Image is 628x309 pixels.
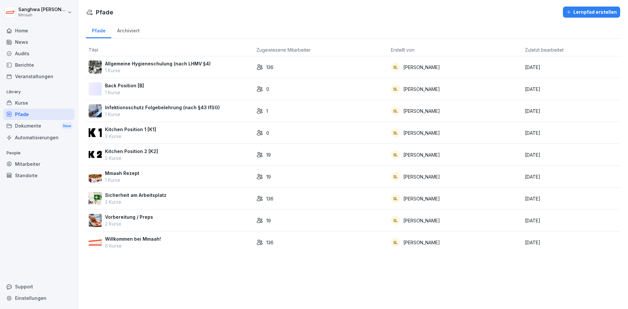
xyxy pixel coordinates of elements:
[266,151,271,158] p: 19
[266,217,271,224] p: 19
[89,148,102,161] img: m80q0xjq6a6gqbcofr2la3yu.png
[105,111,220,118] p: 1 Kurse
[391,238,400,247] div: SL
[105,67,211,74] p: 1 Kurse
[89,214,102,227] img: zgq4tl0olxopzgbev14l1ycs.png
[266,108,268,114] p: 1
[89,170,102,183] img: f4ylqw6d7f9doafj0xxw0tjp.png
[403,239,440,246] p: [PERSON_NAME]
[3,109,75,120] a: Pfade
[105,60,211,67] p: Allgemeine Hygieneschulung (nach LHMV §4)
[525,239,618,246] p: [DATE]
[525,108,618,114] p: [DATE]
[391,62,400,72] div: SL
[391,216,400,225] div: SL
[525,173,618,180] p: [DATE]
[3,281,75,292] div: Support
[105,126,156,133] p: Kitchen Position 1 [K1]
[525,86,618,93] p: [DATE]
[403,217,440,224] p: [PERSON_NAME]
[525,151,618,158] p: [DATE]
[3,158,75,170] a: Mitarbeiter
[391,150,400,159] div: SL
[266,239,273,246] p: 136
[3,120,75,132] div: Dokumente
[105,170,139,177] p: Mmaah Rezept
[403,151,440,158] p: [PERSON_NAME]
[96,8,113,17] h1: Pfade
[105,242,161,249] p: 6 Kurse
[525,195,618,202] p: [DATE]
[525,217,618,224] p: [DATE]
[391,128,400,137] div: SL
[3,120,75,132] a: DokumenteNew
[105,235,161,242] p: Willkommen bei Mmaah!
[105,82,144,89] p: Back Position [B]
[105,133,156,140] p: 3 Kurse
[3,48,75,59] a: Audits
[89,60,102,74] img: j4s38dokkwpoalzdi4v7r39m.png
[525,64,618,71] p: [DATE]
[391,47,414,53] span: Erstellt von
[105,177,139,183] p: 1 Kurse
[105,155,158,162] p: 2 Kurse
[111,22,145,38] a: Archiviert
[266,86,269,93] p: 0
[403,64,440,71] p: [PERSON_NAME]
[256,47,311,53] span: Zugewiesene Mitarbeiter
[105,148,158,155] p: Kitchen Position 2 [K2]
[403,173,440,180] p: [PERSON_NAME]
[3,59,75,71] a: Berichte
[391,106,400,115] div: SL
[105,198,166,205] p: 3 Kurse
[403,86,440,93] p: [PERSON_NAME]
[391,194,400,203] div: SL
[3,170,75,181] a: Standorte
[86,22,111,38] a: Pfade
[89,47,98,53] span: Titel
[566,9,617,16] div: Lernpfad erstellen
[105,220,153,227] p: 2 Kurse
[266,64,273,71] p: 136
[3,148,75,158] p: People
[105,192,166,198] p: Sicherheit am Arbeitsplatz
[391,84,400,94] div: SL
[525,129,618,136] p: [DATE]
[18,13,66,17] p: Mmaah
[3,132,75,143] a: Automatisierungen
[3,292,75,304] a: Einstellungen
[3,71,75,82] a: Veranstaltungen
[403,195,440,202] p: [PERSON_NAME]
[61,122,73,130] div: New
[105,104,220,111] p: Infektionsschutz Folgebelehrung (nach §43 IfSG)
[266,129,269,136] p: 0
[89,126,102,139] img: yq453ucogkjr35iszyc0b9i9.png
[89,104,102,117] img: mnj845h9lldl1ujuaevdgbbe.png
[3,25,75,36] a: Home
[266,195,273,202] p: 136
[403,129,440,136] p: [PERSON_NAME]
[391,172,400,181] div: SL
[3,36,75,48] a: News
[105,89,144,96] p: 1 Kurse
[105,214,153,220] p: Vorbereitung / Preps
[89,236,102,249] img: b636k1mdfmci2kdxgx7zc61r.png
[525,47,564,53] span: Zuletzt bearbeitet
[3,87,75,97] p: Library
[266,173,271,180] p: 19
[89,192,102,205] img: lc2q8w2m64dx5j1833xo83fo.png
[3,97,75,109] a: Kurse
